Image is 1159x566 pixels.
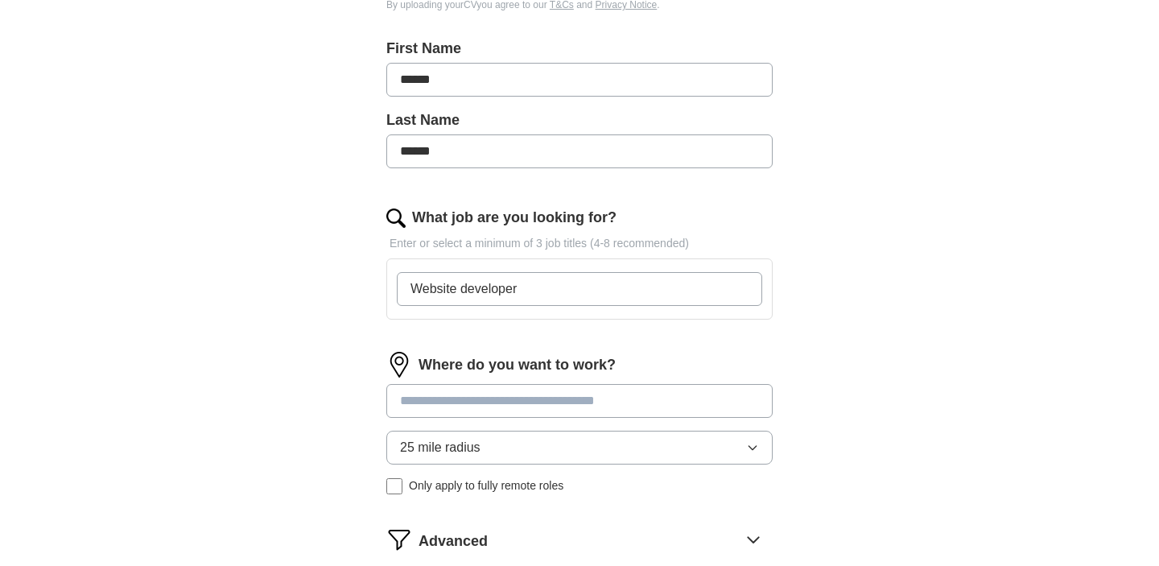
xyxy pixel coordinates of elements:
p: Enter or select a minimum of 3 job titles (4-8 recommended) [386,235,773,252]
label: First Name [386,38,773,60]
label: Last Name [386,109,773,131]
img: location.png [386,352,412,378]
button: 25 mile radius [386,431,773,465]
img: search.png [386,209,406,228]
span: Advanced [419,531,488,552]
span: Only apply to fully remote roles [409,477,563,494]
label: Where do you want to work? [419,354,616,376]
label: What job are you looking for? [412,207,617,229]
input: Type a job title and press enter [397,272,762,306]
input: Only apply to fully remote roles [386,478,402,494]
span: 25 mile radius [400,438,481,457]
img: filter [386,527,412,552]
